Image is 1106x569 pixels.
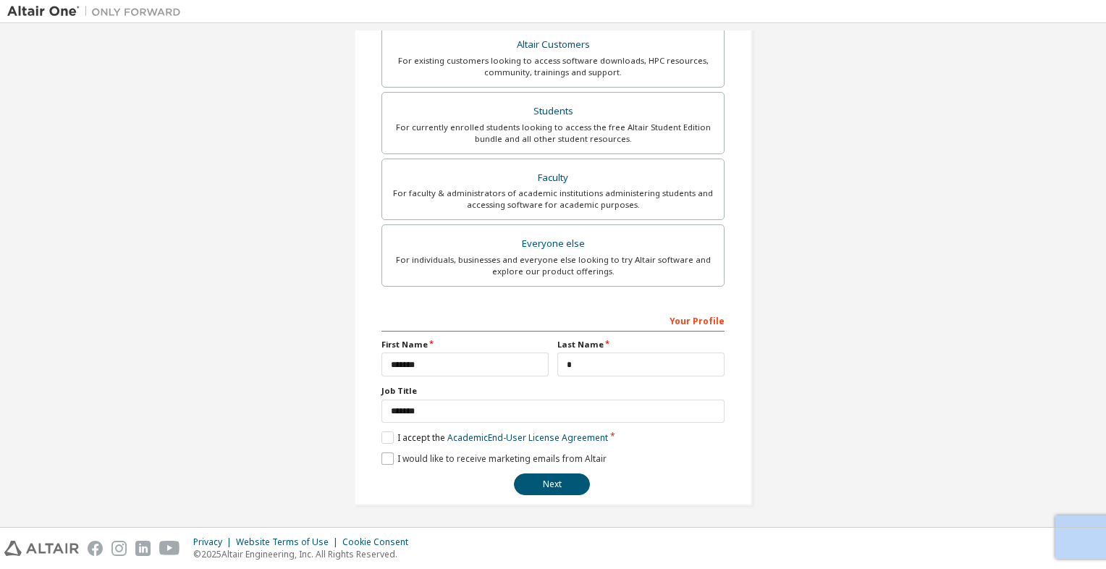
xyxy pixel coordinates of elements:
label: I accept the [381,431,608,444]
button: Next [514,473,590,495]
a: Academic End-User License Agreement [447,431,608,444]
div: For faculty & administrators of academic institutions administering students and accessing softwa... [391,187,715,211]
div: Privacy [193,536,236,548]
img: altair_logo.svg [4,541,79,556]
img: facebook.svg [88,541,103,556]
div: Students [391,101,715,122]
img: youtube.svg [159,541,180,556]
img: linkedin.svg [135,541,151,556]
div: For currently enrolled students looking to access the free Altair Student Edition bundle and all ... [391,122,715,145]
div: Your Profile [381,308,725,332]
label: First Name [381,339,549,350]
p: © 2025 Altair Engineering, Inc. All Rights Reserved. [193,548,417,560]
div: For individuals, businesses and everyone else looking to try Altair software and explore our prod... [391,254,715,277]
div: Altair Customers [391,35,715,55]
div: Faculty [391,168,715,188]
div: Website Terms of Use [236,536,342,548]
div: Everyone else [391,234,715,254]
div: For existing customers looking to access software downloads, HPC resources, community, trainings ... [391,55,715,78]
img: instagram.svg [111,541,127,556]
label: Last Name [557,339,725,350]
img: Altair One [7,4,188,19]
label: Job Title [381,385,725,397]
label: I would like to receive marketing emails from Altair [381,452,607,465]
div: Cookie Consent [342,536,417,548]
